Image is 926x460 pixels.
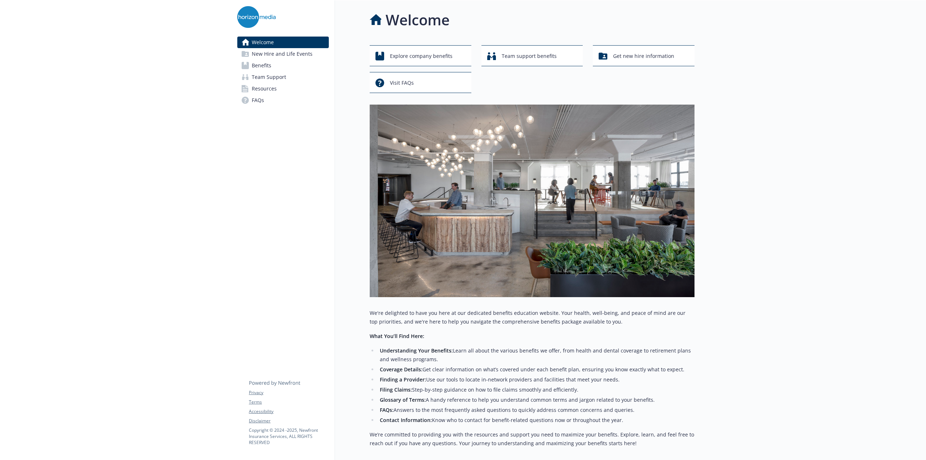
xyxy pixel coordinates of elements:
a: Welcome [237,37,329,48]
button: Team support benefits [481,45,583,66]
li: Step-by-step guidance on how to file claims smoothly and efficiently. [378,385,694,394]
strong: Contact Information: [380,417,432,423]
strong: Glossary of Terms: [380,396,426,403]
span: Resources [252,83,277,94]
span: Welcome [252,37,274,48]
span: Team Support [252,71,286,83]
button: Visit FAQs [370,72,471,93]
button: Explore company benefits [370,45,471,66]
a: Disclaimer [249,418,328,424]
span: Benefits [252,60,271,71]
strong: Finding a Provider: [380,376,426,383]
img: overview page banner [370,105,694,297]
span: Team support benefits [502,49,557,63]
a: Benefits [237,60,329,71]
a: New Hire and Life Events [237,48,329,60]
a: Team Support [237,71,329,83]
a: FAQs [237,94,329,106]
li: Answers to the most frequently asked questions to quickly address common concerns and queries. [378,406,694,414]
strong: What You’ll Find Here: [370,333,424,339]
li: Learn all about the various benefits we offer, from health and dental coverage to retirement plan... [378,346,694,364]
li: Get clear information on what’s covered under each benefit plan, ensuring you know exactly what t... [378,365,694,374]
a: Accessibility [249,408,328,415]
strong: FAQs: [380,406,394,413]
span: Visit FAQs [390,76,414,90]
p: Copyright © 2024 - 2025 , Newfront Insurance Services, ALL RIGHTS RESERVED [249,427,328,446]
p: We’re committed to providing you with the resources and support you need to maximize your benefit... [370,430,694,448]
span: Get new hire information [613,49,674,63]
p: We're delighted to have you here at our dedicated benefits education website. Your health, well-b... [370,309,694,326]
strong: Coverage Details: [380,366,422,373]
a: Resources [237,83,329,94]
a: Terms [249,399,328,405]
span: New Hire and Life Events [252,48,313,60]
button: Get new hire information [593,45,694,66]
li: Use our tools to locate in-network providers and facilities that meet your needs. [378,375,694,384]
li: Know who to contact for benefit-related questions now or throughout the year. [378,416,694,425]
strong: Filing Claims: [380,386,412,393]
span: FAQs [252,94,264,106]
h1: Welcome [386,9,450,31]
strong: Understanding Your Benefits: [380,347,453,354]
span: Explore company benefits [390,49,453,63]
li: A handy reference to help you understand common terms and jargon related to your benefits. [378,396,694,404]
a: Privacy [249,389,328,396]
